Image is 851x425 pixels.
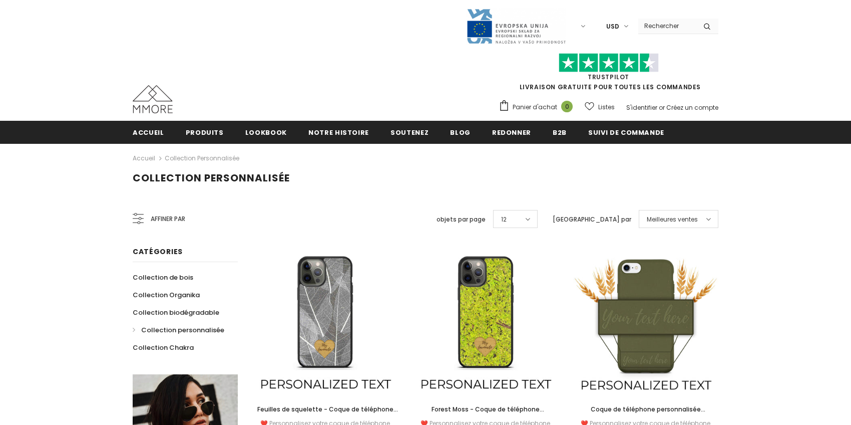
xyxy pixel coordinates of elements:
[427,405,544,424] span: Forest Moss - Coque de téléphone personnalisée - Cadeau personnalisé
[186,121,224,143] a: Produits
[466,22,566,30] a: Javni Razpis
[501,215,507,225] span: 12
[151,214,185,225] span: Affiner par
[133,247,183,257] span: Catégories
[245,121,287,143] a: Lookbook
[133,269,193,286] a: Collection de bois
[186,128,224,137] span: Produits
[413,404,558,415] a: Forest Moss - Coque de téléphone personnalisée - Cadeau personnalisé
[553,215,631,225] label: [GEOGRAPHIC_DATA] par
[253,404,398,415] a: Feuilles de squelette - Coque de téléphone personnalisée - Cadeau personnalisé
[141,325,224,335] span: Collection personnalisée
[133,343,194,352] span: Collection Chakra
[165,154,239,162] a: Collection personnalisée
[390,128,429,137] span: soutenez
[659,103,665,112] span: or
[133,304,219,321] a: Collection biodégradable
[588,128,664,137] span: Suivi de commande
[133,308,219,317] span: Collection biodégradable
[390,121,429,143] a: soutenez
[559,53,659,73] img: Faites confiance aux étoiles pilotes
[588,121,664,143] a: Suivi de commande
[133,121,164,143] a: Accueil
[466,8,566,45] img: Javni Razpis
[133,128,164,137] span: Accueil
[598,102,615,112] span: Listes
[450,121,471,143] a: Blog
[437,215,486,225] label: objets par page
[588,73,629,81] a: TrustPilot
[585,98,615,116] a: Listes
[245,128,287,137] span: Lookbook
[492,128,531,137] span: Redonner
[513,102,557,112] span: Panier d'achat
[499,100,578,115] a: Panier d'achat 0
[133,321,224,339] a: Collection personnalisée
[308,121,369,143] a: Notre histoire
[133,273,193,282] span: Collection de bois
[257,405,398,424] span: Feuilles de squelette - Coque de téléphone personnalisée - Cadeau personnalisé
[666,103,718,112] a: Créez un compte
[647,215,698,225] span: Meilleures ventes
[626,103,657,112] a: S'identifier
[553,121,567,143] a: B2B
[308,128,369,137] span: Notre histoire
[133,171,290,185] span: Collection personnalisée
[133,339,194,356] a: Collection Chakra
[450,128,471,137] span: Blog
[561,101,573,112] span: 0
[133,152,155,164] a: Accueil
[553,128,567,137] span: B2B
[591,405,705,424] span: Coque de téléphone personnalisée biodégradable - Vert olive
[499,58,718,91] span: LIVRAISON GRATUITE POUR TOUTES LES COMMANDES
[606,22,619,32] span: USD
[133,85,173,113] img: Cas MMORE
[133,290,200,300] span: Collection Organika
[638,19,696,33] input: Search Site
[492,121,531,143] a: Redonner
[133,286,200,304] a: Collection Organika
[573,404,718,415] a: Coque de téléphone personnalisée biodégradable - Vert olive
